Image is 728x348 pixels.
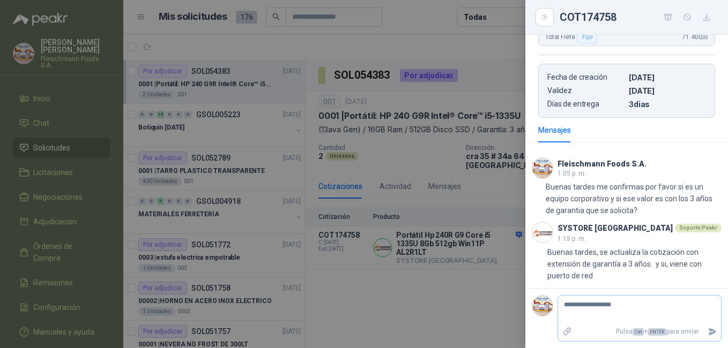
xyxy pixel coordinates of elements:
[558,170,586,177] span: 1:05 p. m.
[633,328,644,336] span: Ctrl
[629,73,706,82] p: [DATE]
[532,296,553,316] img: Company Logo
[682,33,708,41] span: 71.400
[546,181,722,216] p: Buenas tardes me confirmas por favor si es un equipo corporativo y si ese valor es con los 3 años...
[547,246,722,282] p: Buenas tardes, se actualiza la cotización con extensión de garantía a 3 años. y si, viene con pue...
[560,9,715,26] div: COT174758
[558,161,647,167] h3: Fleischmann Foods S.A.
[648,328,666,336] span: ENTER
[702,34,708,40] span: ,00
[675,224,722,232] div: Soporte Peakr
[532,222,553,243] img: Company Logo
[532,158,553,178] img: Company Logo
[629,86,706,95] p: [DATE]
[577,31,597,43] div: Fijo
[629,100,706,109] p: 3 dias
[703,322,721,341] button: Enviar
[538,11,551,24] button: Close
[547,100,625,109] p: Días de entrega
[547,73,625,82] p: Fecha de creación
[558,225,673,231] h3: SYSTORE [GEOGRAPHIC_DATA]
[558,322,576,341] label: Adjuntar archivos
[576,322,704,341] p: Pulsa + para enviar
[545,31,599,43] span: Total Flete
[558,235,586,243] span: 1:15 p. m.
[538,124,571,136] div: Mensajes
[547,86,625,95] p: Validez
